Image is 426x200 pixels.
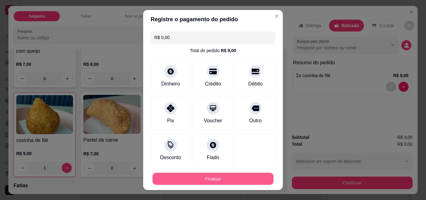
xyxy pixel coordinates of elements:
div: Pix [167,117,174,124]
div: Dinheiro [161,80,180,88]
div: Débito [248,80,263,88]
button: Finalizar [152,173,274,185]
div: Voucher [204,117,222,124]
div: Total do pedido [190,47,236,54]
div: R$ 9,00 [221,47,236,54]
button: Close [272,11,282,21]
input: Ex.: hambúrguer de cordeiro [154,31,272,44]
div: Crédito [205,80,221,88]
div: Desconto [160,154,181,161]
header: Registre o pagamento do pedido [143,10,283,29]
div: Fiado [207,154,219,161]
div: Outro [249,117,262,124]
